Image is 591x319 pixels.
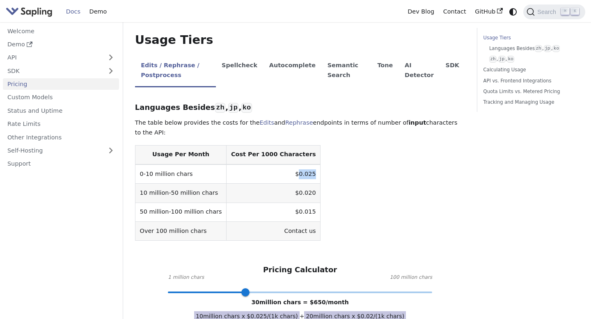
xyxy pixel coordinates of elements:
[535,9,561,15] span: Search
[3,52,103,64] a: API
[135,55,216,87] li: Edits / Rephrase / Postprocess
[489,45,573,52] a: Languages Besideszh,jp,ko
[135,103,465,112] h3: Languages Besides , ,
[215,103,225,113] code: zh
[135,164,226,184] td: 0-10 million chars
[561,8,569,15] kbd: ⌘
[483,66,576,74] a: Calculating Usage
[263,55,321,87] li: Autocomplete
[544,45,551,52] code: jp
[3,25,119,37] a: Welcome
[403,5,438,18] a: Dev Blog
[552,45,560,52] code: ko
[3,131,119,143] a: Other Integrations
[535,45,542,52] code: zh
[228,103,238,113] code: jp
[321,55,371,87] li: Semantic Search
[252,299,349,305] span: 30 million chars = $ 650 /month
[483,34,576,42] a: Usage Tiers
[227,222,321,241] td: Contact us
[168,273,204,282] span: 1 million chars
[135,33,465,48] h2: Usage Tiers
[227,184,321,203] td: $0.020
[470,5,507,18] a: GitHub
[507,56,514,63] code: ko
[3,39,119,50] a: Demo
[399,55,440,87] li: AI Detector
[6,6,53,18] img: Sapling.ai
[103,65,119,77] button: Expand sidebar category 'SDK'
[408,119,426,126] strong: input
[3,158,119,170] a: Support
[135,184,226,203] td: 10 million-50 million chars
[227,203,321,221] td: $0.015
[507,6,519,18] button: Switch between dark and light mode (currently system mode)
[216,55,263,87] li: Spellcheck
[241,103,252,113] code: ko
[523,5,585,19] button: Search (Command+K)
[3,78,119,90] a: Pricing
[103,52,119,64] button: Expand sidebar category 'API'
[440,55,465,87] li: SDK
[571,8,579,15] kbd: K
[3,105,119,116] a: Status and Uptime
[62,5,85,18] a: Docs
[260,119,274,126] a: Edits
[3,118,119,130] a: Rate Limits
[227,145,321,164] th: Cost Per 1000 Characters
[3,145,119,157] a: Self-Hosting
[135,203,226,221] td: 50 million-100 million chars
[483,77,576,85] a: API vs. Frontend Integrations
[483,98,576,106] a: Tracking and Managing Usage
[227,164,321,184] td: $0.025
[371,55,399,87] li: Tone
[439,5,471,18] a: Contact
[3,91,119,103] a: Custom Models
[135,118,465,138] p: The table below provides the costs for the and endpoints in terms of number of characters to the ...
[390,273,432,282] span: 100 million chars
[285,119,313,126] a: Rephrase
[263,265,337,275] h3: Pricing Calculator
[85,5,111,18] a: Demo
[498,56,506,63] code: jp
[489,56,497,63] code: zh
[135,222,226,241] td: Over 100 million chars
[3,65,103,77] a: SDK
[483,88,576,96] a: Quota Limits vs. Metered Pricing
[135,145,226,164] th: Usage Per Month
[6,6,55,18] a: Sapling.ai
[489,55,573,63] a: zh,jp,ko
